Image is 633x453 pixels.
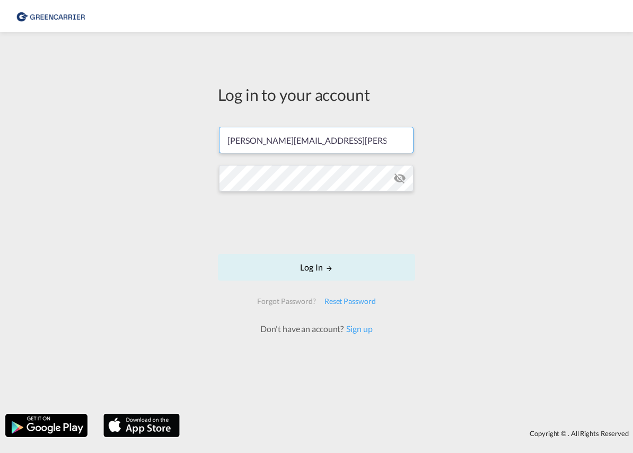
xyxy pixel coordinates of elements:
[4,413,89,438] img: google.png
[185,424,633,442] div: Copyright © . All Rights Reserved
[218,83,415,106] div: Log in to your account
[320,292,380,311] div: Reset Password
[253,292,320,311] div: Forgot Password?
[236,202,397,243] iframe: reCAPTCHA
[16,4,87,28] img: 1378a7308afe11ef83610d9e779c6b34.png
[249,323,384,335] div: Don't have an account?
[393,172,406,185] md-icon: icon-eye-off
[219,127,414,153] input: Enter email/phone number
[102,413,181,438] img: apple.png
[218,254,415,281] button: LOGIN
[344,324,372,334] a: Sign up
